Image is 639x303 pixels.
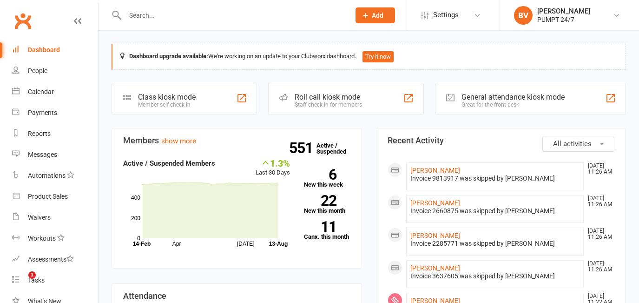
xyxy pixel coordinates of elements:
a: [PERSON_NAME] [410,199,460,207]
a: Tasks [12,270,98,291]
a: Payments [12,102,98,123]
div: Invoice 9813917 was skipped by [PERSON_NAME] [410,175,580,182]
time: [DATE] 11:26 AM [583,195,614,208]
time: [DATE] 11:26 AM [583,163,614,175]
time: [DATE] 11:26 AM [583,261,614,273]
div: Dashboard [28,46,60,54]
button: Try it now [362,51,394,62]
div: Workouts [28,235,56,242]
a: Dashboard [12,40,98,61]
button: All activities [542,136,614,152]
div: Product Sales [28,193,68,200]
a: Product Sales [12,186,98,207]
h3: Members [123,136,350,145]
strong: 6 [304,168,336,182]
div: Invoice 2285771 was skipped by [PERSON_NAME] [410,240,580,248]
a: Calendar [12,81,98,102]
a: 22New this month [304,195,350,214]
div: Automations [28,172,66,179]
div: Member self check-in [138,101,196,108]
div: [PERSON_NAME] [537,7,590,15]
div: Last 30 Days [256,158,290,178]
a: Waivers [12,207,98,228]
a: Reports [12,123,98,144]
iframe: Intercom live chat [9,271,32,294]
div: People [28,67,47,74]
span: 1 [28,271,36,279]
div: Calendar [28,88,54,95]
div: Payments [28,109,57,116]
div: Great for the front desk [461,101,565,108]
h3: Recent Activity [388,136,615,145]
strong: Dashboard upgrade available: [129,53,208,60]
a: 11Canx. this month [304,221,350,240]
a: People [12,61,98,81]
div: BV [514,6,533,25]
a: [PERSON_NAME] [410,167,460,174]
span: Add [372,12,383,19]
button: Add [356,7,395,23]
strong: 22 [304,194,336,208]
a: 6New this week [304,169,350,188]
div: General attendance kiosk mode [461,93,565,101]
div: Messages [28,151,57,158]
strong: 551 [289,141,316,155]
a: Messages [12,144,98,165]
div: Tasks [28,276,45,284]
div: Reports [28,130,51,137]
a: 551Active / Suspended [316,135,357,162]
strong: 11 [304,220,336,234]
a: Workouts [12,228,98,249]
div: PUMPT 24/7 [537,15,590,24]
input: Search... [122,9,343,22]
span: All activities [553,140,592,148]
a: [PERSON_NAME] [410,232,460,239]
div: Class kiosk mode [138,93,196,101]
a: Automations [12,165,98,186]
a: [PERSON_NAME] [410,264,460,272]
div: 1.3% [256,158,290,168]
div: Staff check-in for members [295,101,362,108]
h3: Attendance [123,291,350,301]
a: show more [161,137,196,145]
a: Clubworx [11,9,34,33]
div: Invoice 2660875 was skipped by [PERSON_NAME] [410,207,580,215]
div: Roll call kiosk mode [295,93,362,101]
a: Assessments [12,249,98,270]
strong: Active / Suspended Members [123,159,215,168]
div: Invoice 3637605 was skipped by [PERSON_NAME] [410,272,580,280]
div: Waivers [28,214,51,221]
div: Assessments [28,256,74,263]
div: We're working on an update to your Clubworx dashboard. [112,44,626,70]
time: [DATE] 11:26 AM [583,228,614,240]
span: Settings [433,5,459,26]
